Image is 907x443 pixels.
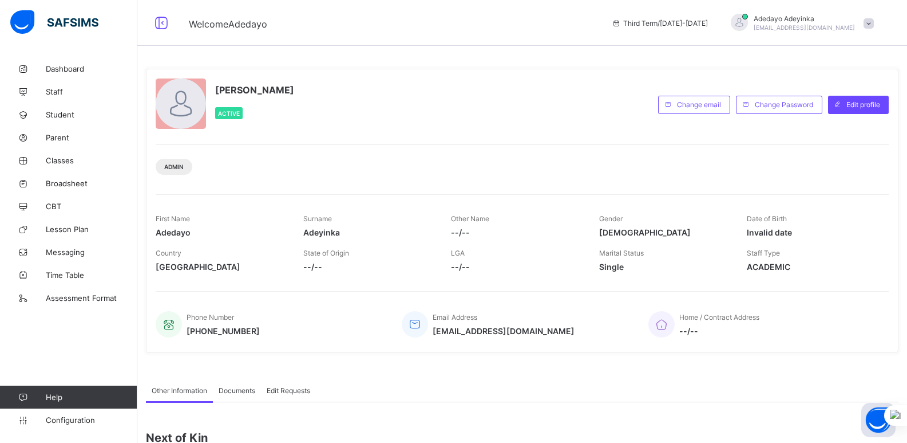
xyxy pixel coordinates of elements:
[754,24,855,31] span: [EMAIL_ADDRESS][DOMAIN_NAME]
[754,14,855,23] span: Adedayo Adeyinka
[46,293,137,303] span: Assessment Format
[189,18,267,30] span: Welcome Adedayo
[451,249,465,257] span: LGA
[451,214,489,223] span: Other Name
[846,100,880,109] span: Edit profile
[46,202,137,211] span: CBT
[218,110,240,117] span: Active
[599,249,644,257] span: Marital Status
[679,313,759,322] span: Home / Contract Address
[755,100,813,109] span: Change Password
[219,386,255,395] span: Documents
[303,228,434,237] span: Adeyinka
[46,393,137,402] span: Help
[433,326,575,336] span: [EMAIL_ADDRESS][DOMAIN_NAME]
[719,14,880,33] div: AdedayoAdeyinka
[46,110,137,119] span: Student
[156,214,190,223] span: First Name
[303,214,332,223] span: Surname
[679,326,759,336] span: --/--
[46,156,137,165] span: Classes
[599,214,623,223] span: Gender
[10,10,98,34] img: safsims
[451,228,581,237] span: --/--
[267,386,310,395] span: Edit Requests
[46,270,137,280] span: Time Table
[187,326,260,336] span: [PHONE_NUMBER]
[433,313,477,322] span: Email Address
[303,262,434,272] span: --/--
[156,249,181,257] span: Country
[46,64,137,73] span: Dashboard
[46,179,137,188] span: Broadsheet
[599,262,730,272] span: Single
[46,87,137,96] span: Staff
[46,415,137,425] span: Configuration
[451,262,581,272] span: --/--
[46,225,137,234] span: Lesson Plan
[187,313,234,322] span: Phone Number
[612,19,708,28] span: session/term information
[747,228,877,237] span: Invalid date
[303,249,349,257] span: State of Origin
[152,386,207,395] span: Other Information
[747,262,877,272] span: ACADEMIC
[215,84,294,96] span: [PERSON_NAME]
[46,248,137,257] span: Messaging
[677,100,721,109] span: Change email
[599,228,730,237] span: [DEMOGRAPHIC_DATA]
[164,163,184,170] span: Admin
[46,133,137,142] span: Parent
[156,228,286,237] span: Adedayo
[861,403,896,437] button: Open asap
[156,262,286,272] span: [GEOGRAPHIC_DATA]
[747,249,780,257] span: Staff Type
[747,214,787,223] span: Date of Birth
